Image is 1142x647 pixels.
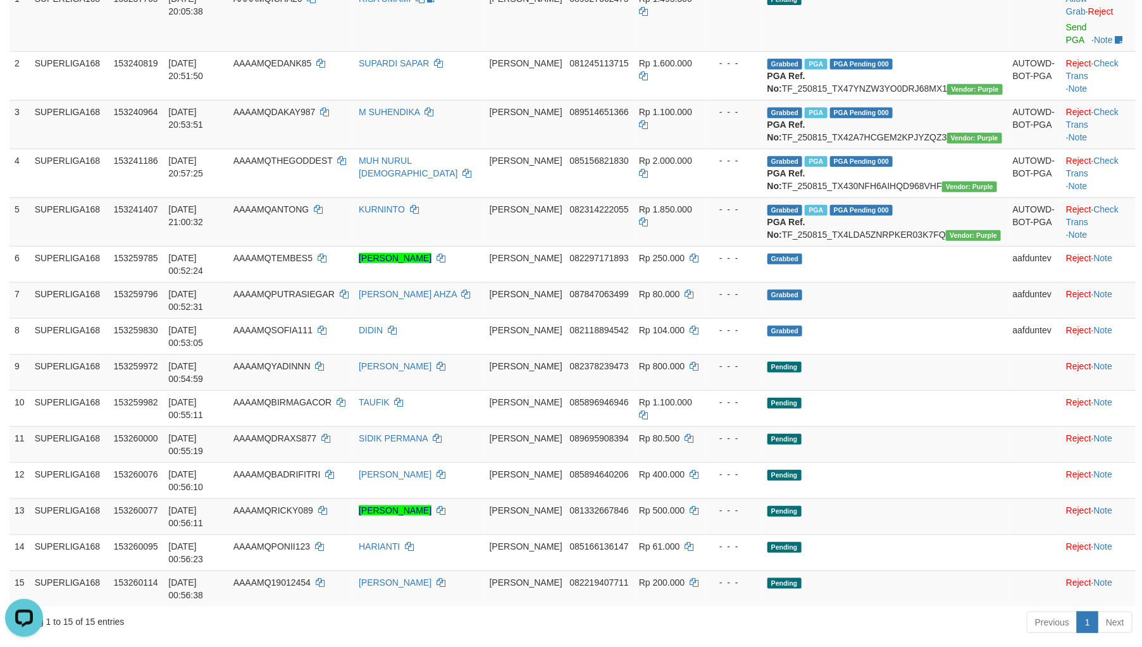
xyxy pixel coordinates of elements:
[767,578,802,589] span: Pending
[709,576,757,589] div: - - -
[1066,505,1091,515] a: Reject
[114,156,158,166] span: 153241186
[1066,325,1091,335] a: Reject
[767,156,803,167] span: Grabbed
[1069,132,1088,142] a: Note
[233,289,335,299] span: AAAAMQPUTRASIEGAR
[1061,390,1136,426] td: ·
[570,505,629,515] span: Copy 081332667846 to clipboard
[9,534,30,570] td: 14
[233,577,311,588] span: AAAAMQ19012454
[570,469,629,479] span: Copy 085894640206 to clipboard
[359,361,431,371] a: [PERSON_NAME]
[9,498,30,534] td: 13
[1066,397,1091,407] a: Reject
[114,469,158,479] span: 153260076
[1066,541,1091,551] a: Reject
[1008,100,1061,149] td: AUTOWD-BOT-PGA
[709,540,757,553] div: - - -
[709,106,757,118] div: - - -
[570,204,629,214] span: Copy 082314222055 to clipboard
[233,397,332,407] span: AAAAMQBIRMAGACOR
[767,326,803,336] span: Grabbed
[639,577,685,588] span: Rp 200.000
[30,390,109,426] td: SUPERLIGA168
[767,398,802,409] span: Pending
[639,361,685,371] span: Rp 800.000
[233,156,333,166] span: AAAAMQTHEGODDEST
[359,204,405,214] a: KURNINTO
[233,107,316,117] span: AAAAMQDAKAY987
[1069,181,1088,191] a: Note
[709,396,757,409] div: - - -
[30,318,109,354] td: SUPERLIGA168
[9,318,30,354] td: 8
[1077,612,1098,633] a: 1
[767,254,803,264] span: Grabbed
[9,610,466,628] div: Showing 1 to 15 of 15 entries
[570,541,629,551] span: Copy 085166136147 to clipboard
[359,107,419,117] a: M SUHENDIKA
[709,324,757,336] div: - - -
[168,469,203,492] span: [DATE] 00:56:10
[767,362,802,373] span: Pending
[762,197,1008,246] td: TF_250815_TX4LDA5ZNRPKER03K7FQ
[1066,204,1119,227] a: Check Trans
[114,505,158,515] span: 153260077
[490,541,562,551] span: [PERSON_NAME]
[1061,149,1136,197] td: · ·
[1061,570,1136,607] td: ·
[1066,433,1091,443] a: Reject
[9,570,30,607] td: 15
[359,325,383,335] a: DIDIN
[114,325,158,335] span: 153259830
[359,156,458,178] a: MUH NURUL [DEMOGRAPHIC_DATA]
[639,433,680,443] span: Rp 80.500
[767,59,803,70] span: Grabbed
[767,108,803,118] span: Grabbed
[639,541,680,551] span: Rp 61.000
[1088,6,1114,16] a: Reject
[168,58,203,81] span: [DATE] 20:51:50
[9,426,30,462] td: 11
[805,59,827,70] span: Marked by aafheankoy
[639,253,685,263] span: Rp 250.000
[1008,282,1061,318] td: aafduntev
[1094,577,1113,588] a: Note
[490,361,562,371] span: [PERSON_NAME]
[1066,469,1091,479] a: Reject
[1066,58,1091,68] a: Reject
[233,433,317,443] span: AAAAMQDRAXS877
[30,354,109,390] td: SUPERLIGA168
[1066,22,1087,45] a: Send PGA
[233,253,313,263] span: AAAAMQTEMBES5
[1008,197,1061,246] td: AUTOWD-BOT-PGA
[30,246,109,282] td: SUPERLIGA168
[114,433,158,443] span: 153260000
[762,51,1008,100] td: TF_250815_TX47YNZW3YO0DRJ68MX1
[709,360,757,373] div: - - -
[709,57,757,70] div: - - -
[1094,253,1113,263] a: Note
[114,541,158,551] span: 153260095
[1061,318,1136,354] td: ·
[570,361,629,371] span: Copy 082378239473 to clipboard
[830,108,893,118] span: PGA Pending
[114,397,158,407] span: 153259982
[114,107,158,117] span: 153240964
[9,51,30,100] td: 2
[767,120,805,142] b: PGA Ref. No:
[830,205,893,216] span: PGA Pending
[490,156,562,166] span: [PERSON_NAME]
[233,361,311,371] span: AAAAMQYADINNN
[490,577,562,588] span: [PERSON_NAME]
[1061,197,1136,246] td: · ·
[168,397,203,420] span: [DATE] 00:55:11
[947,84,1002,95] span: Vendor URL: https://trx4.1velocity.biz
[9,462,30,498] td: 12
[114,289,158,299] span: 153259796
[1066,107,1091,117] a: Reject
[114,58,158,68] span: 153240819
[490,289,562,299] span: [PERSON_NAME]
[709,432,757,445] div: - - -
